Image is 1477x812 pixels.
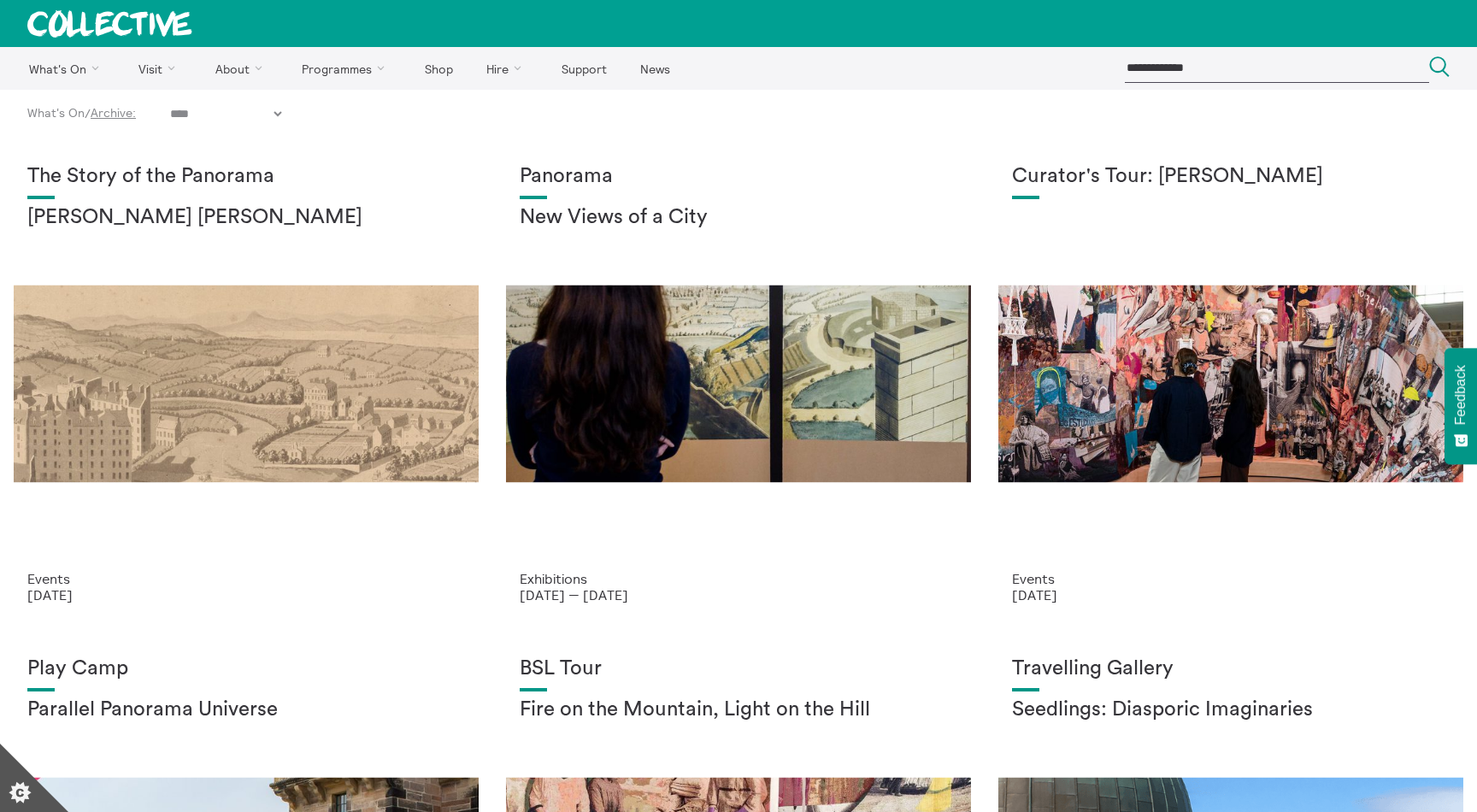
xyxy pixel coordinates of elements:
h2: [PERSON_NAME] [PERSON_NAME] [27,206,465,230]
h2: New Views of a City [520,206,957,230]
a: Hire [472,47,544,90]
a: What's On [27,106,85,120]
h1: Panorama [520,165,957,189]
a: News [625,47,685,90]
p: [DATE] [27,587,465,603]
a: Support [546,47,621,90]
p: Events [1012,571,1450,586]
h1: Play Camp [27,657,465,681]
h1: BSL Tour [520,657,957,681]
button: Feedback - Show survey [1445,348,1477,464]
h2: Fire on the Mountain, Light on the Hill [520,698,957,722]
p: Exhibitions [520,571,957,586]
a: Archive: [91,106,136,120]
p: [DATE] — [DATE] [520,587,957,603]
h1: Travelling Gallery [1012,657,1450,681]
h1: The Story of the Panorama [27,165,465,189]
a: What's On [14,47,121,90]
a: Collective Panorama June 2025 small file 8 Panorama New Views of a City Exhibitions [DATE] — [DATE] [492,138,985,630]
h1: Curator's Tour: [PERSON_NAME] [1012,165,1450,189]
h2: Seedlings: Diasporic Imaginaries [1012,698,1450,722]
a: About [200,47,284,90]
a: Shop [409,47,468,90]
p: [DATE] [1012,587,1450,603]
p: Events [27,571,465,586]
a: M Azpilicueta Collective25 eoincarey 0929 Curator's Tour: [PERSON_NAME] Events [DATE] [985,138,1477,630]
a: Programmes [287,47,407,90]
h2: Parallel Panorama Universe [27,698,465,722]
span: Feedback [1453,365,1468,425]
a: Visit [124,47,197,90]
